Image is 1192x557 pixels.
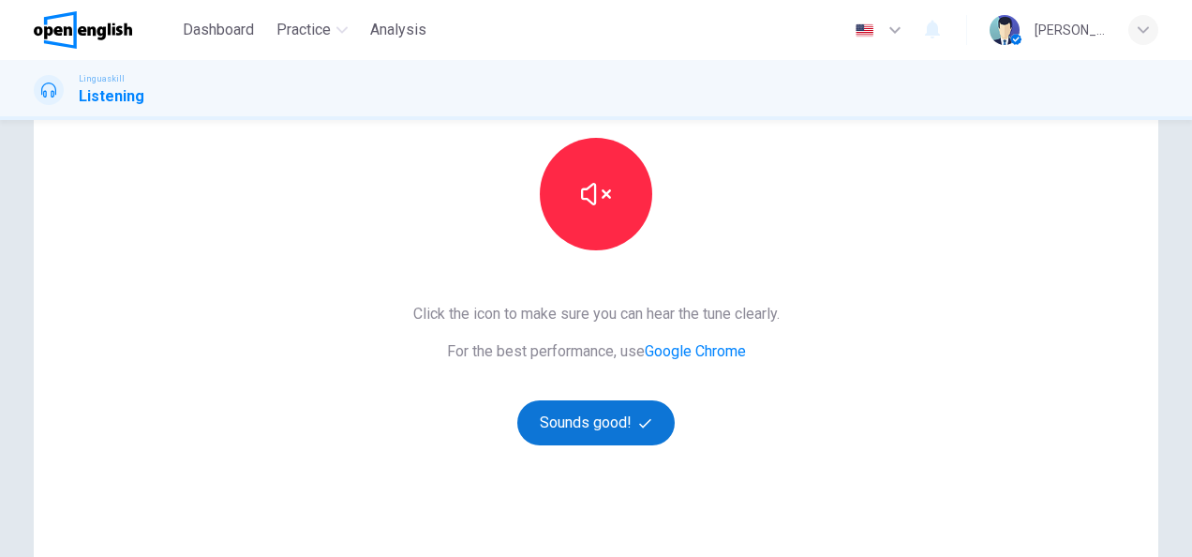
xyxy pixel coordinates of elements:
[1035,19,1106,41] div: [PERSON_NAME]
[853,23,876,38] img: en
[517,400,675,445] button: Sounds good!
[370,19,426,41] span: Analysis
[34,11,132,49] img: OpenEnglish logo
[276,19,331,41] span: Practice
[363,13,434,47] button: Analysis
[175,13,261,47] button: Dashboard
[79,85,144,108] h1: Listening
[413,340,780,363] span: For the best performance, use
[269,13,355,47] button: Practice
[413,303,780,325] span: Click the icon to make sure you can hear the tune clearly.
[645,342,746,360] a: Google Chrome
[34,11,175,49] a: OpenEnglish logo
[990,15,1020,45] img: Profile picture
[79,72,125,85] span: Linguaskill
[183,19,254,41] span: Dashboard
